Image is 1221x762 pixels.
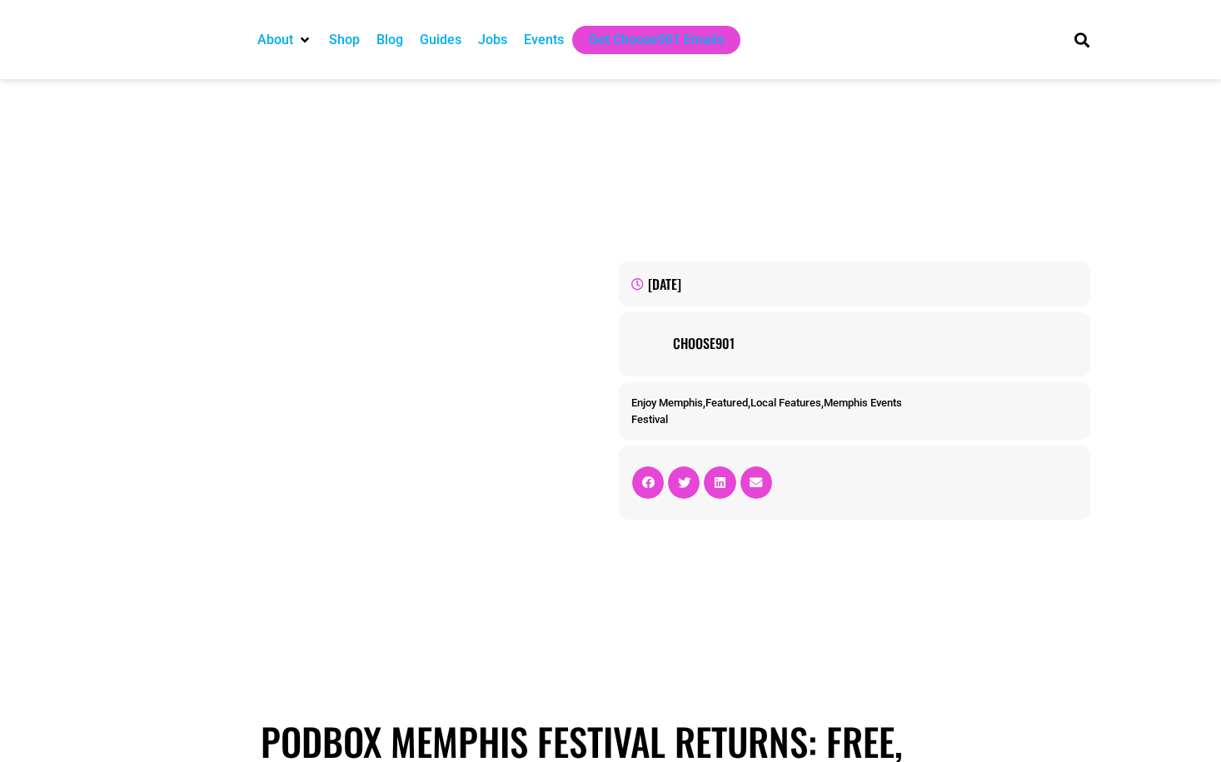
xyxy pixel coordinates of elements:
[1068,26,1095,53] div: Search
[648,274,681,294] time: [DATE]
[631,396,902,409] span: , , ,
[589,30,724,50] a: Get Choose901 Emails
[249,26,321,54] div: About
[632,466,664,498] div: Share on facebook
[329,30,360,50] a: Shop
[740,466,772,498] div: Share on email
[420,30,461,50] a: Guides
[478,30,507,50] a: Jobs
[668,466,700,498] div: Share on twitter
[704,466,735,498] div: Share on linkedin
[524,30,564,50] a: Events
[631,396,703,409] a: Enjoy Memphis
[824,396,902,409] a: Memphis Events
[257,30,293,50] a: About
[631,413,668,426] a: Festival
[705,396,748,409] a: Featured
[376,30,403,50] a: Blog
[750,396,821,409] a: Local Features
[249,26,1045,54] nav: Main nav
[673,333,1078,353] a: Choose901
[631,325,665,358] img: Picture of Choose901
